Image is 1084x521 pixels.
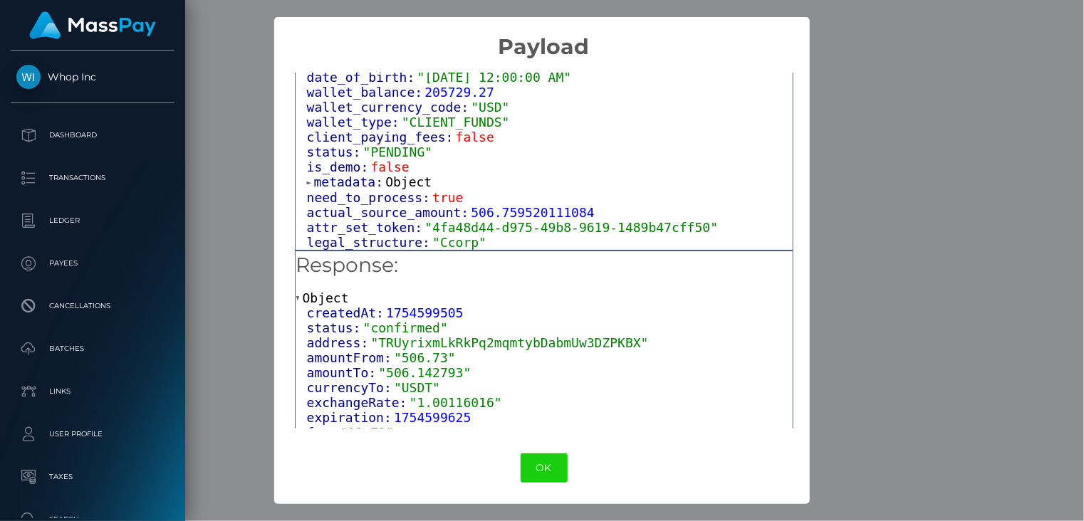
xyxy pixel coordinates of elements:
[371,159,410,174] span: false
[296,251,793,280] h5: Response:
[307,235,433,250] span: legal_structure:
[307,220,425,235] span: attr_set_token:
[307,305,387,320] span: createdAt:
[521,453,568,483] button: OK
[385,174,432,189] span: Object
[307,85,425,100] span: wallet_balance:
[16,65,41,89] img: Whop Inc
[307,144,363,159] span: status:
[307,320,363,335] span: status:
[394,410,471,425] span: 1754599625
[307,159,371,174] span: is_demo:
[307,365,379,380] span: amountTo:
[303,290,349,305] span: Object
[417,70,572,85] span: "[DATE] 12:00:00 AM"
[16,167,169,189] p: Transactions
[307,130,456,144] span: client_paying_fees:
[471,205,594,220] span: 506.759520111084
[16,423,169,445] p: User Profile
[424,85,494,100] span: 205729.27
[307,395,410,410] span: exchangeRate:
[394,350,456,365] span: "506.73"
[307,410,394,425] span: expiration:
[307,190,433,205] span: need_to_process:
[371,335,649,350] span: "TRUyrixmLkRkPq2mqmtybDabmUw3DZPKBX"
[307,425,340,440] span: fee:
[471,100,509,115] span: "USD"
[307,115,402,130] span: wallet_type:
[307,380,394,395] span: currencyTo:
[307,350,394,365] span: amountFrom:
[11,70,174,83] span: Whop Inc
[314,174,386,189] span: metadata:
[410,395,502,410] span: "1.00116016"
[16,381,169,402] p: Links
[386,305,463,320] span: 1754599505
[16,210,169,231] p: Ledger
[16,295,169,317] p: Cancellations
[16,125,169,146] p: Dashboard
[307,335,371,350] span: address:
[456,130,494,144] span: false
[402,115,510,130] span: "CLIENT_FUNDS"
[16,466,169,488] p: Taxes
[307,205,471,220] span: actual_source_amount:
[432,190,463,205] span: true
[378,365,471,380] span: "506.142793"
[424,220,718,235] span: "4fa48d44-d975-49b8-9619-1489b47cff50"
[394,380,440,395] span: "USDT"
[16,338,169,359] p: Batches
[16,253,169,274] p: Payees
[307,70,417,85] span: date_of_birth:
[274,17,814,60] h2: Payload
[432,235,486,250] span: "Ccorp"
[363,144,433,159] span: "PENDING"
[29,11,156,39] img: MassPay Logo
[307,100,471,115] span: wallet_currency_code:
[363,320,448,335] span: "confirmed"
[340,425,394,440] span: "11.72"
